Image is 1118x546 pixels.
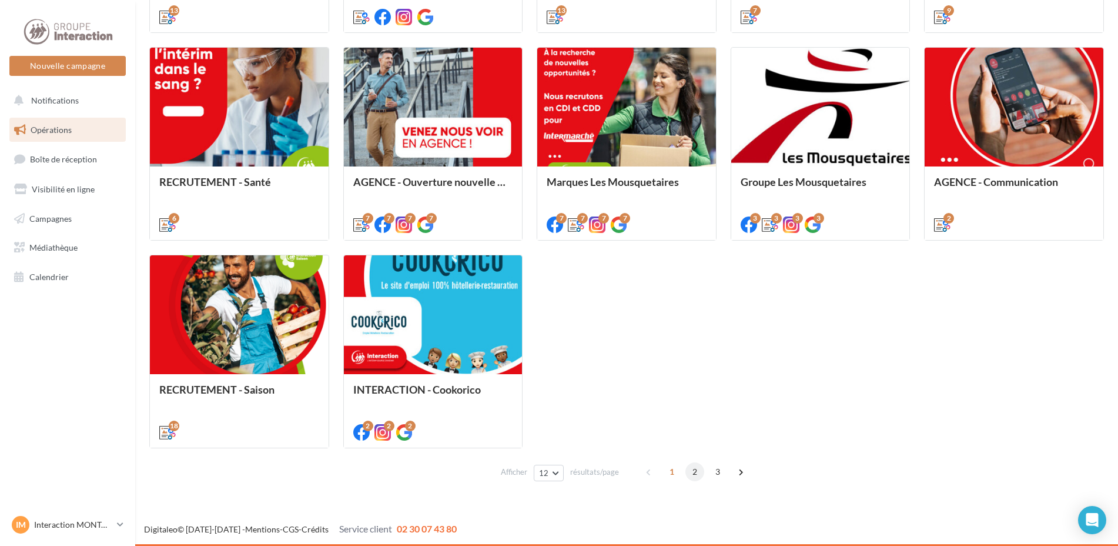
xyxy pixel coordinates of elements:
span: Campagnes [29,213,72,223]
div: 13 [169,5,179,16]
div: 7 [426,213,437,224]
div: RECRUTEMENT - Santé [159,176,319,199]
div: 3 [771,213,782,224]
button: 12 [534,465,564,481]
button: Nouvelle campagne [9,56,126,76]
span: IM [16,519,26,531]
div: 7 [620,213,630,224]
span: Notifications [31,95,79,105]
div: AGENCE - Ouverture nouvelle agence [353,176,513,199]
div: 2 [384,421,394,431]
span: Médiathèque [29,242,78,252]
span: Afficher [501,467,527,478]
div: 7 [577,213,588,224]
div: Groupe Les Mousquetaires [741,176,901,199]
span: résultats/page [570,467,619,478]
a: IM Interaction MONTAIGU [9,514,126,536]
a: Boîte de réception [7,147,128,172]
a: Opérations [7,118,128,142]
span: Calendrier [29,272,69,282]
span: Boîte de réception [30,154,97,164]
a: Digitaleo [144,524,178,534]
div: 7 [384,213,394,224]
a: Calendrier [7,265,128,289]
div: 9 [943,5,954,16]
div: AGENCE - Communication [934,176,1094,199]
div: Open Intercom Messenger [1078,506,1106,534]
span: 1 [662,462,681,481]
div: 3 [792,213,803,224]
a: Médiathèque [7,235,128,260]
div: Marques Les Mousquetaires [547,176,707,199]
a: Visibilité en ligne [7,177,128,202]
div: 6 [169,213,179,224]
a: CGS [283,524,299,534]
div: 7 [556,213,567,224]
div: 2 [943,213,954,224]
span: Service client [339,523,392,534]
div: 7 [598,213,609,224]
a: Crédits [302,524,329,534]
span: © [DATE]-[DATE] - - - [144,524,457,534]
div: 7 [750,5,761,16]
p: Interaction MONTAIGU [34,519,112,531]
div: 18 [169,421,179,431]
div: 3 [814,213,824,224]
span: 02 30 07 43 80 [397,523,457,534]
div: 3 [750,213,761,224]
div: 2 [363,421,373,431]
div: 2 [405,421,416,431]
span: Opérations [31,125,72,135]
button: Notifications [7,88,123,113]
div: 7 [363,213,373,224]
a: Campagnes [7,207,128,231]
a: Mentions [245,524,280,534]
span: 2 [685,462,704,481]
div: INTERACTION - Cookorico [353,384,513,407]
span: Visibilité en ligne [32,184,95,194]
span: 12 [539,468,549,478]
span: 3 [708,462,727,481]
div: RECRUTEMENT - Saison [159,384,319,407]
div: 7 [405,213,416,224]
div: 13 [556,5,567,16]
